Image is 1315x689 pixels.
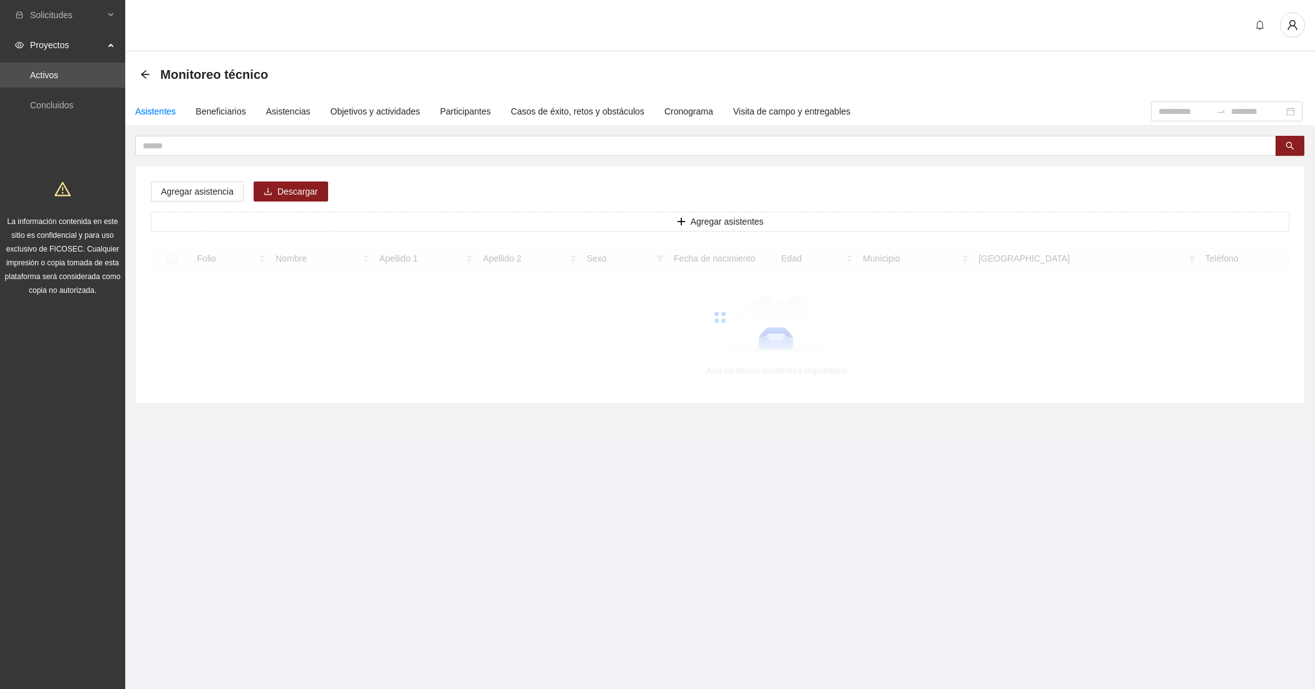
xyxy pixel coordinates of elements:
[151,181,244,202] button: Agregar asistencia
[511,105,644,118] div: Casos de éxito, retos y obstáculos
[1216,106,1226,116] span: swap-right
[733,105,850,118] div: Visita de campo y entregables
[1286,141,1294,151] span: search
[196,105,246,118] div: Beneficiarios
[664,105,713,118] div: Cronograma
[1216,106,1226,116] span: to
[161,185,234,198] span: Agregar asistencia
[1250,15,1270,35] button: bell
[691,215,764,228] span: Agregar asistentes
[277,185,318,198] span: Descargar
[440,105,491,118] div: Participantes
[140,69,150,80] div: Back
[54,181,71,197] span: warning
[1276,136,1304,156] button: search
[15,41,24,49] span: eye
[30,3,104,28] span: Solicitudes
[677,217,686,227] span: plus
[1281,19,1304,31] span: user
[264,187,272,197] span: download
[151,212,1289,232] button: plusAgregar asistentes
[266,105,311,118] div: Asistencias
[331,105,420,118] div: Objetivos y actividades
[140,69,150,79] span: arrow-left
[5,217,121,295] span: La información contenida en este sitio es confidencial y para uso exclusivo de FICOSEC. Cualquier...
[30,100,73,110] a: Concluidos
[15,11,24,19] span: inbox
[1280,13,1305,38] button: user
[1251,20,1269,30] span: bell
[30,70,58,80] a: Activos
[135,105,176,118] div: Asistentes
[160,64,268,84] span: Monitoreo técnico
[254,181,328,202] button: downloadDescargar
[30,33,104,58] span: Proyectos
